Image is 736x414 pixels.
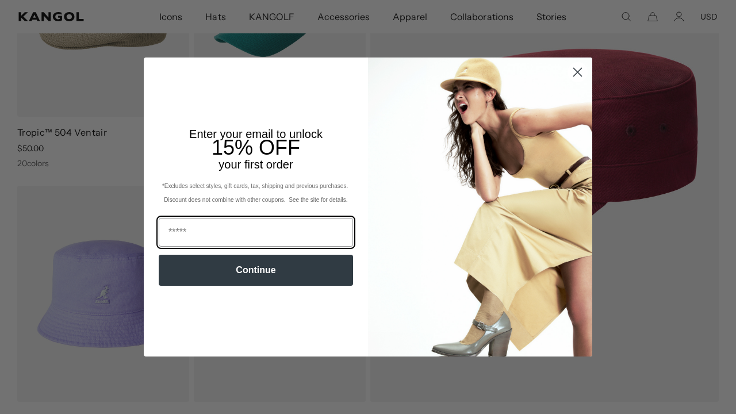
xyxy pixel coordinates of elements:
input: Email [159,218,353,247]
span: *Excludes select styles, gift cards, tax, shipping and previous purchases. Discount does not comb... [162,183,350,203]
span: Enter your email to unlock [189,128,323,140]
span: 15% OFF [212,136,300,159]
img: 93be19ad-e773-4382-80b9-c9d740c9197f.jpeg [368,57,592,356]
button: Continue [159,255,353,286]
span: your first order [218,158,293,171]
button: Close dialog [568,62,588,82]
